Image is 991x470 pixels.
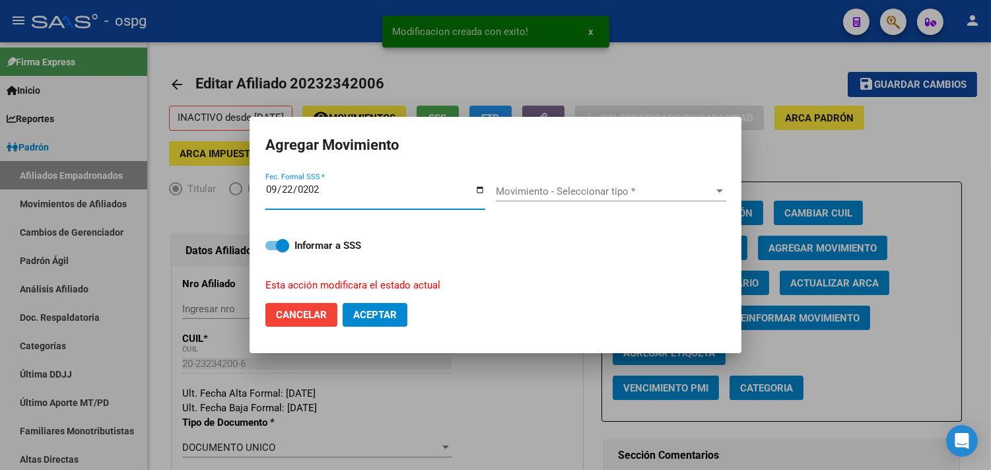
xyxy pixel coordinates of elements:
[265,278,710,293] p: Esta acción modificara el estado actual
[294,240,361,252] strong: Informar a SSS
[496,185,714,197] span: Movimiento - Seleccionar tipo *
[276,309,327,321] span: Cancelar
[946,425,978,457] div: Open Intercom Messenger
[343,303,407,327] button: Aceptar
[265,133,726,158] h2: Agregar Movimiento
[353,309,397,321] span: Aceptar
[265,303,337,327] button: Cancelar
